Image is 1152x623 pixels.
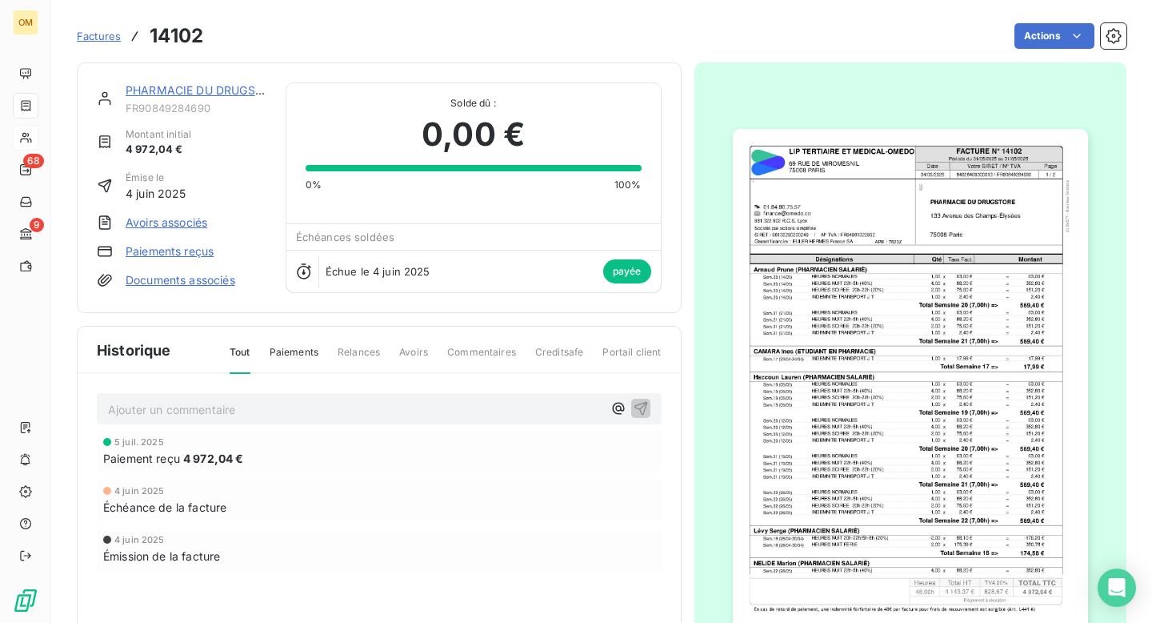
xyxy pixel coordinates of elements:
[306,178,322,192] span: 0%
[326,265,430,278] span: Échue le 4 juin 2025
[13,588,38,613] img: Logo LeanPay
[602,345,661,372] span: Portail client
[296,231,395,243] span: Échéances soldées
[183,450,244,467] span: 4 972,04 €
[614,178,642,192] span: 100%
[30,218,44,232] span: 9
[603,259,651,283] span: payée
[422,111,525,159] span: 0,00 €
[535,345,584,372] span: Creditsafe
[399,345,428,372] span: Avoirs
[230,345,250,374] span: Tout
[1098,569,1136,607] div: Open Intercom Messenger
[126,83,285,97] a: PHARMACIE DU DRUGSTORE
[447,345,516,372] span: Commentaires
[126,243,214,259] a: Paiements reçus
[1014,23,1094,49] button: Actions
[126,185,186,202] span: 4 juin 2025
[126,142,191,158] span: 4 972,04 €
[114,535,165,545] span: 4 juin 2025
[126,102,266,115] span: FR90849284690
[306,96,642,111] span: Solde dû :
[126,171,186,185] span: Émise le
[77,30,121,42] span: Factures
[126,272,235,288] a: Documents associés
[103,499,226,516] span: Échéance de la facture
[23,154,44,168] span: 68
[338,345,380,372] span: Relances
[114,486,165,496] span: 4 juin 2025
[97,340,171,361] span: Historique
[126,127,191,142] span: Montant initial
[13,10,38,35] div: OM
[270,345,318,372] span: Paiements
[114,437,164,447] span: 5 juil. 2025
[77,28,121,44] a: Factures
[150,22,203,50] h3: 14102
[103,548,220,565] span: Émission de la facture
[103,450,180,467] span: Paiement reçu
[126,215,207,231] a: Avoirs associés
